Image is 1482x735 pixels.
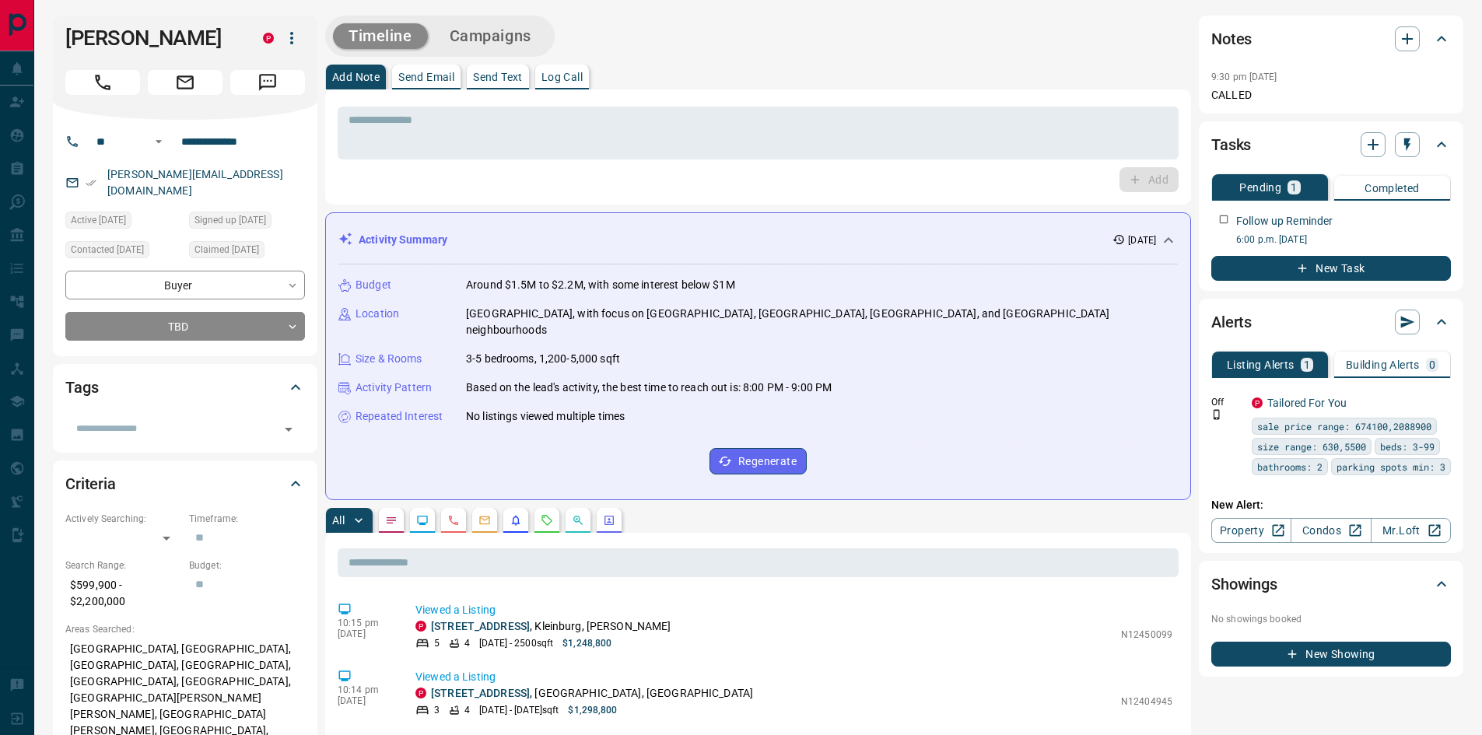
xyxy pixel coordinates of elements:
span: Active [DATE] [71,212,126,228]
p: Viewed a Listing [415,602,1172,618]
h2: Tags [65,375,98,400]
p: 10:14 pm [338,684,392,695]
span: Message [230,70,305,95]
div: Showings [1211,565,1451,603]
div: Fri Oct 10 2025 [189,241,305,263]
p: Budget: [189,558,305,572]
a: Mr.Loft [1371,518,1451,543]
p: New Alert: [1211,497,1451,513]
a: [STREET_ADDRESS] [431,620,530,632]
div: Fri Oct 10 2025 [189,212,305,233]
h2: Tasks [1211,132,1251,157]
svg: Agent Actions [603,514,615,527]
p: Based on the lead's activity, the best time to reach out is: 8:00 PM - 9:00 PM [466,380,832,396]
svg: Opportunities [572,514,584,527]
span: Email [148,70,222,95]
h2: Showings [1211,572,1277,597]
p: Off [1211,395,1242,409]
a: [PERSON_NAME][EMAIL_ADDRESS][DOMAIN_NAME] [107,168,283,197]
p: Listing Alerts [1227,359,1295,370]
p: Repeated Interest [356,408,443,425]
p: Add Note [332,72,380,82]
div: Fri Oct 10 2025 [65,212,181,233]
svg: Listing Alerts [510,514,522,527]
a: Property [1211,518,1291,543]
p: Timeframe: [189,512,305,526]
div: Buyer [65,271,305,299]
span: Claimed [DATE] [194,242,259,257]
p: Activity Pattern [356,380,432,396]
div: property.ca [415,688,426,698]
a: [STREET_ADDRESS] [431,687,530,699]
p: Completed [1365,183,1420,194]
p: Budget [356,277,391,293]
svg: Emails [478,514,491,527]
span: bathrooms: 2 [1257,459,1323,474]
p: Building Alerts [1346,359,1420,370]
p: 1 [1291,182,1297,193]
p: All [332,515,345,526]
span: parking spots min: 3 [1337,459,1445,474]
button: Open [149,132,168,151]
svg: Calls [447,514,460,527]
p: [DATE] [1128,233,1156,247]
p: Send Email [398,72,454,82]
p: Follow up Reminder [1236,213,1333,229]
p: $1,298,800 [568,703,617,717]
div: property.ca [1252,397,1263,408]
div: Activity Summary[DATE] [338,226,1178,254]
p: No listings viewed multiple times [466,408,625,425]
p: 3 [434,703,440,717]
div: Fri Oct 10 2025 [65,241,181,263]
p: 4 [464,636,470,650]
span: Signed up [DATE] [194,212,266,228]
p: Pending [1239,182,1281,193]
a: Tailored For You [1267,397,1347,409]
h1: [PERSON_NAME] [65,26,240,51]
div: Tags [65,369,305,406]
div: TBD [65,312,305,341]
p: N12450099 [1121,628,1172,642]
span: beds: 3-99 [1380,439,1435,454]
h2: Criteria [65,471,116,496]
div: property.ca [263,33,274,44]
p: 3-5 bedrooms, 1,200-5,000 sqft [466,351,620,367]
div: property.ca [415,621,426,632]
button: Timeline [333,23,428,49]
p: 1 [1304,359,1310,370]
p: [DATE] [338,628,392,639]
button: Open [278,418,300,440]
p: , [GEOGRAPHIC_DATA], [GEOGRAPHIC_DATA] [431,685,753,702]
span: Contacted [DATE] [71,242,144,257]
p: 4 [464,703,470,717]
p: Log Call [541,72,583,82]
p: Activity Summary [359,232,447,248]
p: $1,248,800 [562,636,611,650]
p: 10:15 pm [338,618,392,628]
span: size range: 630,5500 [1257,439,1366,454]
a: Condos [1291,518,1371,543]
p: [GEOGRAPHIC_DATA], with focus on [GEOGRAPHIC_DATA], [GEOGRAPHIC_DATA], [GEOGRAPHIC_DATA], and [GE... [466,306,1178,338]
p: CALLED [1211,87,1451,103]
h2: Notes [1211,26,1252,51]
p: [DATE] - [DATE] sqft [479,703,559,717]
svg: Notes [385,514,398,527]
p: N12404945 [1121,695,1172,709]
p: Actively Searching: [65,512,181,526]
span: Call [65,70,140,95]
button: New Showing [1211,642,1451,667]
p: Areas Searched: [65,622,305,636]
button: Campaigns [434,23,547,49]
svg: Push Notification Only [1211,409,1222,420]
p: 5 [434,636,440,650]
svg: Requests [541,514,553,527]
p: Size & Rooms [356,351,422,367]
p: Viewed a Listing [415,669,1172,685]
div: Criteria [65,465,305,502]
div: Notes [1211,20,1451,58]
span: sale price range: 674100,2088900 [1257,418,1431,434]
p: [DATE] - 2500 sqft [479,636,553,650]
div: Tasks [1211,126,1451,163]
p: No showings booked [1211,612,1451,626]
p: $599,900 - $2,200,000 [65,572,181,614]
